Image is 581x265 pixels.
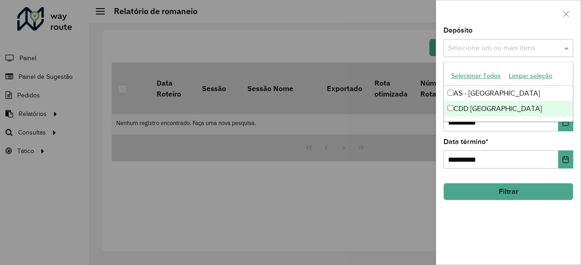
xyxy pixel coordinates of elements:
button: Filtrar [443,183,573,200]
button: Limpar seleção [505,69,556,83]
button: Selecionar Todos [447,69,505,83]
div: AS - [GEOGRAPHIC_DATA] [444,86,573,101]
label: Depósito [443,25,473,36]
label: Data término [443,136,488,147]
button: Choose Date [558,113,573,131]
div: CDD [GEOGRAPHIC_DATA] [444,101,573,116]
button: Choose Date [558,150,573,169]
ng-dropdown-panel: Options list [443,62,574,122]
